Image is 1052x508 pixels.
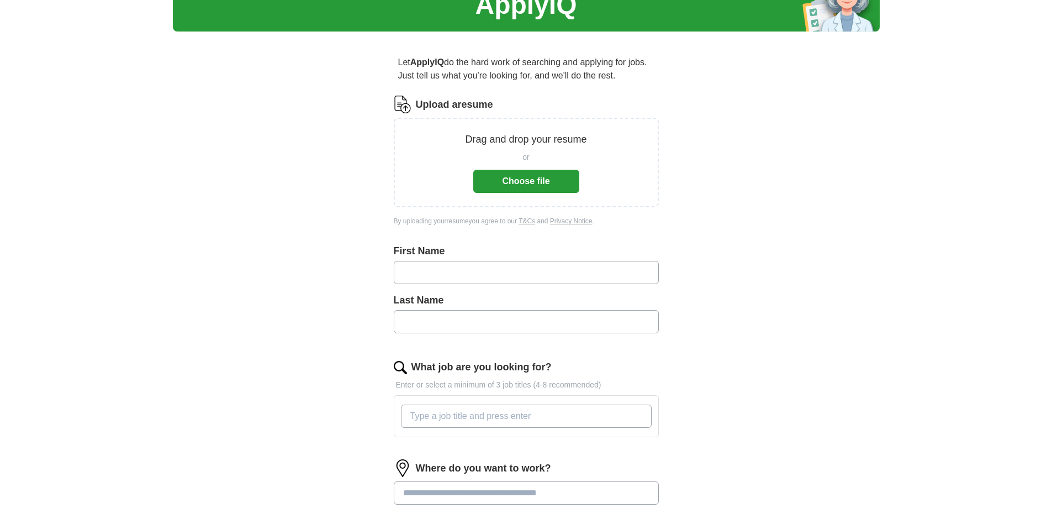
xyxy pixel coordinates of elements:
[394,51,659,87] p: Let do the hard work of searching and applying for jobs. Just tell us what you're looking for, an...
[519,217,535,225] a: T&Cs
[394,96,411,113] img: CV Icon
[416,97,493,112] label: Upload a resume
[465,132,586,147] p: Drag and drop your resume
[411,360,552,375] label: What job are you looking for?
[394,244,659,259] label: First Name
[410,57,444,67] strong: ApplyIQ
[394,361,407,374] img: search.png
[550,217,593,225] a: Privacy Notice
[394,216,659,226] div: By uploading your resume you agree to our and .
[394,379,659,391] p: Enter or select a minimum of 3 job titles (4-8 recommended)
[416,461,551,476] label: Where do you want to work?
[522,151,529,163] span: or
[394,459,411,477] img: location.png
[473,170,579,193] button: Choose file
[401,405,652,428] input: Type a job title and press enter
[394,293,659,308] label: Last Name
